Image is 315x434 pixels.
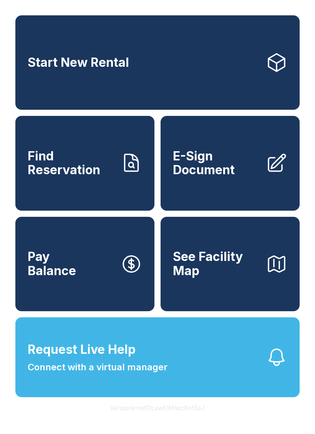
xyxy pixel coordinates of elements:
a: E-Sign Document [161,116,300,210]
button: PayBalance [15,217,154,311]
a: Start New Rental [15,15,300,110]
a: Find Reservation [15,116,154,210]
span: Pay Balance [28,250,76,278]
button: See Facility Map [161,217,300,311]
button: Request Live HelpConnect with a virtual manager [15,317,300,397]
button: VersionkrrefDLawElMlwz8nfSsJ [104,397,211,419]
span: E-Sign Document [173,149,260,177]
span: Request Live Help [28,340,136,359]
span: Start New Rental [28,56,129,70]
span: Find Reservation [28,149,114,177]
span: Connect with a virtual manager [28,360,167,374]
span: See Facility Map [173,250,260,278]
